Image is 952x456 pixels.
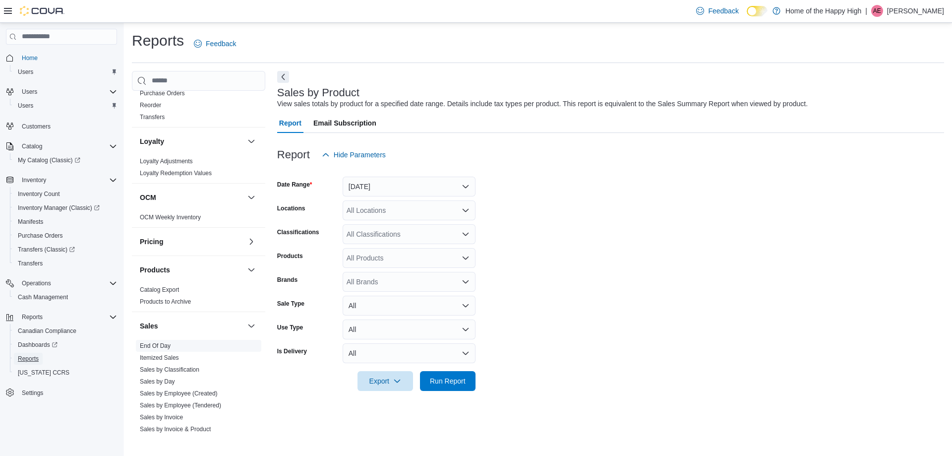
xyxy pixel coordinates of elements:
span: Inventory Manager (Classic) [18,204,100,212]
span: Inventory [18,174,117,186]
span: Sales by Employee (Tendered) [140,401,221,409]
span: Reports [18,311,117,323]
span: Catalog [22,142,42,150]
span: Loyalty Adjustments [140,157,193,165]
button: Loyalty [245,135,257,147]
button: Users [2,85,121,99]
button: Home [2,51,121,65]
label: Locations [277,204,305,212]
h1: Reports [132,31,184,51]
span: OCM Weekly Inventory [140,213,201,221]
span: Reorder [140,101,161,109]
div: Alyssa Evans [871,5,883,17]
span: Transfers (Classic) [18,246,75,254]
span: Inventory Count [18,190,60,198]
button: All [343,296,476,316]
a: Transfers [14,258,47,269]
a: My Catalog (Classic) [10,153,121,167]
span: Users [18,102,33,110]
a: Home [18,52,42,64]
span: Export [363,371,407,391]
p: Home of the Happy High [785,5,861,17]
button: Products [245,264,257,276]
a: Customers [18,121,55,132]
nav: Complex example [6,47,117,426]
h3: Pricing [140,237,163,247]
button: Open list of options [462,278,470,286]
h3: Report [277,149,310,161]
span: Operations [18,277,117,289]
a: Reports [14,353,43,365]
a: Sales by Classification [140,366,199,373]
span: Users [22,88,37,96]
a: Inventory Count [14,188,64,200]
span: [US_STATE] CCRS [18,369,69,377]
a: Dashboards [10,338,121,352]
span: Cash Management [18,293,68,301]
span: My Catalog (Classic) [14,154,117,166]
button: Pricing [245,236,257,248]
a: Feedback [190,34,240,54]
button: Inventory [18,174,50,186]
a: Feedback [692,1,742,21]
button: Inventory [2,173,121,187]
span: Transfers [18,260,43,267]
button: OCM [140,193,243,202]
span: Users [18,86,117,98]
span: Settings [18,387,117,399]
h3: OCM [140,193,156,202]
a: Dashboards [14,339,61,351]
button: Open list of options [462,254,470,262]
span: Canadian Compliance [18,327,76,335]
a: Users [14,66,37,78]
span: Purchase Orders [140,89,185,97]
button: Reports [18,311,47,323]
button: Catalog [2,139,121,153]
a: Inventory Manager (Classic) [10,201,121,215]
span: Home [22,54,38,62]
span: Transfers [140,113,165,121]
label: Classifications [277,228,319,236]
span: AE [873,5,881,17]
span: Customers [22,123,51,130]
h3: Loyalty [140,136,164,146]
span: Reports [22,313,43,321]
span: Catalog Export [140,286,179,294]
button: Loyalty [140,136,243,146]
span: Run Report [430,376,466,386]
span: Dashboards [14,339,117,351]
span: Canadian Compliance [14,325,117,337]
div: Products [132,284,265,312]
span: My Catalog (Classic) [18,156,80,164]
a: Catalog Export [140,286,179,293]
label: Date Range [277,181,312,189]
span: Purchase Orders [14,230,117,242]
a: Reorder [140,102,161,109]
a: Sales by Employee (Created) [140,390,218,397]
a: Transfers [140,114,165,121]
a: Users [14,100,37,112]
span: Manifests [14,216,117,228]
span: Manifests [18,218,43,226]
label: Brands [277,276,297,284]
a: My Catalog (Classic) [14,154,84,166]
div: OCM [132,211,265,227]
button: Manifests [10,215,121,229]
span: Operations [22,279,51,287]
button: Pricing [140,237,243,247]
label: Is Delivery [277,347,307,355]
span: Transfers (Classic) [14,244,117,256]
button: Users [10,65,121,79]
span: End Of Day [140,342,171,350]
span: Feedback [206,39,236,49]
span: Inventory [22,176,46,184]
span: Purchase Orders [18,232,63,240]
a: Settings [18,387,47,399]
button: Customers [2,119,121,133]
input: Dark Mode [747,6,768,16]
button: Hide Parameters [318,145,390,165]
button: Reports [2,310,121,324]
button: Purchase Orders [10,229,121,243]
button: [US_STATE] CCRS [10,366,121,380]
a: Canadian Compliance [14,325,80,337]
